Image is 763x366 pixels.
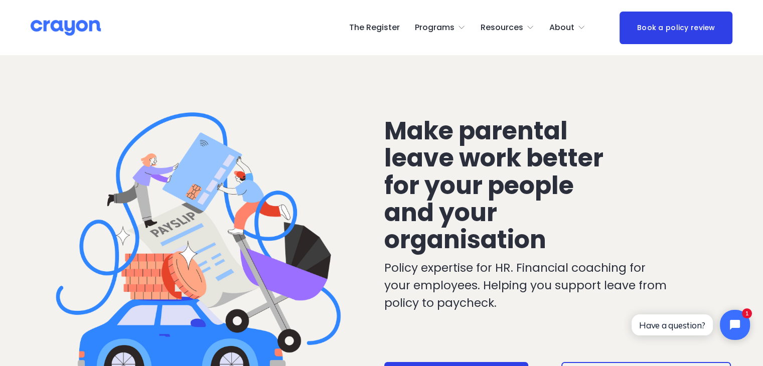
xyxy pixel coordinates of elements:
[384,114,608,257] span: Make parental leave work better for your people and your organisation
[349,20,400,36] a: The Register
[549,21,574,35] span: About
[620,12,732,44] a: Book a policy review
[481,21,523,35] span: Resources
[384,259,674,312] p: Policy expertise for HR. Financial coaching for your employees. Helping you support leave from po...
[31,19,101,37] img: Crayon
[549,20,585,36] a: folder dropdown
[481,20,534,36] a: folder dropdown
[415,20,466,36] a: folder dropdown
[623,301,758,348] iframe: Tidio Chat
[415,21,454,35] span: Programs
